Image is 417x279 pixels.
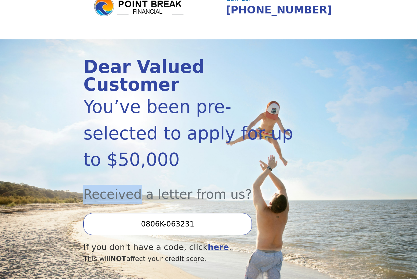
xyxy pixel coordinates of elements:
[83,173,296,204] div: Received a letter from us?
[208,243,229,252] a: here
[226,4,332,16] a: [PHONE_NUMBER]
[83,241,296,254] div: If you don't have a code, click .
[83,59,296,94] div: Dear Valued Customer
[110,255,126,263] span: NOT
[83,254,296,264] div: This will affect your credit score.
[83,94,296,173] div: You’ve been pre-selected to apply for up to $50,000
[83,213,252,235] input: Enter your Offer Code:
